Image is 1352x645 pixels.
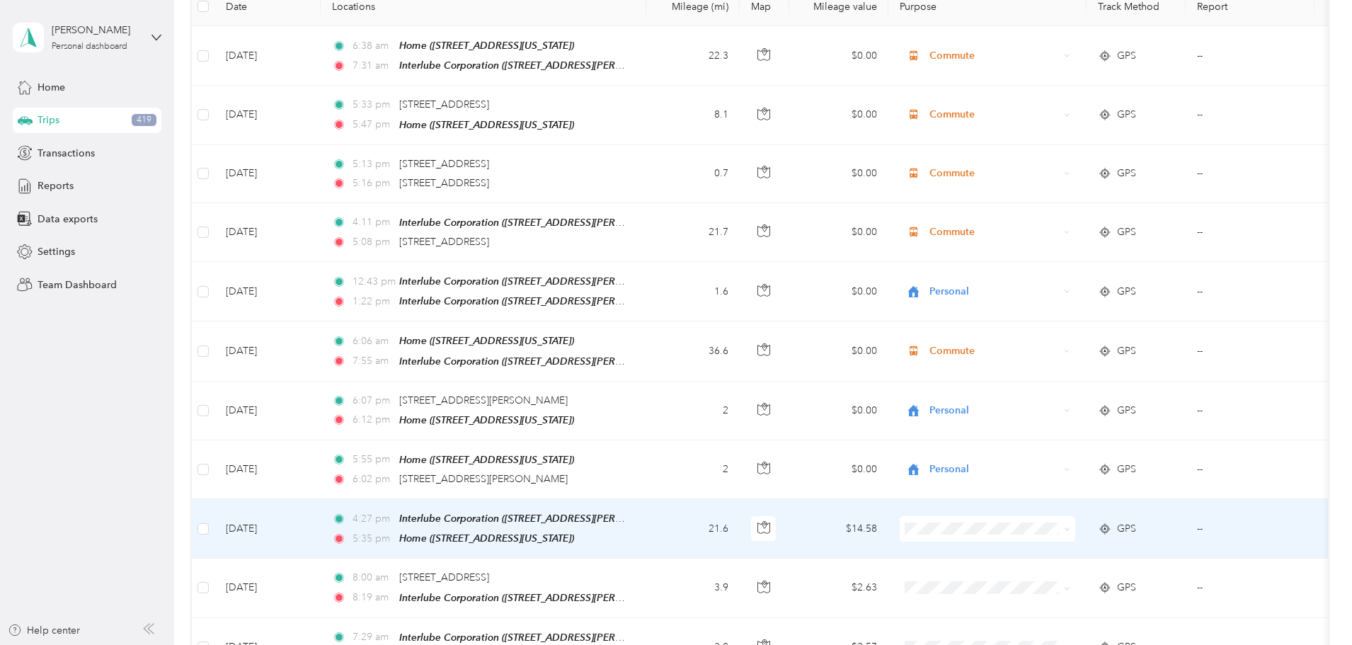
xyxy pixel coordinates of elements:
[353,38,393,54] span: 6:38 am
[646,321,740,381] td: 36.6
[214,86,321,144] td: [DATE]
[353,294,393,309] span: 1:22 pm
[399,217,726,229] span: Interlube Corporation ([STREET_ADDRESS][PERSON_NAME][US_STATE])
[399,394,568,406] span: [STREET_ADDRESS][PERSON_NAME]
[214,203,321,262] td: [DATE]
[38,244,75,259] span: Settings
[1186,145,1314,203] td: --
[38,178,74,193] span: Reports
[353,531,393,547] span: 5:35 pm
[1117,580,1136,595] span: GPS
[929,403,1059,418] span: Personal
[353,511,393,527] span: 4:27 pm
[929,48,1059,64] span: Commute
[1117,284,1136,299] span: GPS
[1117,224,1136,240] span: GPS
[1117,107,1136,122] span: GPS
[1186,440,1314,499] td: --
[353,472,393,487] span: 6:02 pm
[1186,86,1314,144] td: --
[399,275,726,287] span: Interlube Corporation ([STREET_ADDRESS][PERSON_NAME][US_STATE])
[789,559,888,617] td: $2.63
[353,452,393,467] span: 5:55 pm
[789,86,888,144] td: $0.00
[214,145,321,203] td: [DATE]
[1273,566,1352,645] iframe: Everlance-gr Chat Button Frame
[353,176,393,191] span: 5:16 pm
[646,262,740,321] td: 1.6
[353,333,393,349] span: 6:06 am
[789,262,888,321] td: $0.00
[1117,462,1136,477] span: GPS
[399,513,726,525] span: Interlube Corporation ([STREET_ADDRESS][PERSON_NAME][US_STATE])
[399,355,726,367] span: Interlube Corporation ([STREET_ADDRESS][PERSON_NAME][US_STATE])
[399,295,726,307] span: Interlube Corporation ([STREET_ADDRESS][PERSON_NAME][US_STATE])
[353,156,393,172] span: 5:13 pm
[789,26,888,86] td: $0.00
[38,80,65,95] span: Home
[1117,403,1136,418] span: GPS
[214,26,321,86] td: [DATE]
[399,119,574,130] span: Home ([STREET_ADDRESS][US_STATE])
[38,146,95,161] span: Transactions
[399,59,726,72] span: Interlube Corporation ([STREET_ADDRESS][PERSON_NAME][US_STATE])
[214,382,321,440] td: [DATE]
[789,321,888,381] td: $0.00
[353,412,393,428] span: 6:12 pm
[789,203,888,262] td: $0.00
[1186,382,1314,440] td: --
[646,145,740,203] td: 0.7
[52,23,140,38] div: [PERSON_NAME]
[214,321,321,381] td: [DATE]
[353,58,393,74] span: 7:31 am
[38,113,59,127] span: Trips
[353,590,393,605] span: 8:19 am
[646,499,740,559] td: 21.6
[646,559,740,617] td: 3.9
[929,284,1059,299] span: Personal
[132,114,156,127] span: 419
[646,440,740,499] td: 2
[353,629,393,645] span: 7:29 am
[214,499,321,559] td: [DATE]
[38,212,98,227] span: Data exports
[353,117,393,132] span: 5:47 pm
[353,393,393,409] span: 6:07 pm
[929,224,1059,240] span: Commute
[214,440,321,499] td: [DATE]
[399,414,574,426] span: Home ([STREET_ADDRESS][US_STATE])
[1117,166,1136,181] span: GPS
[929,343,1059,359] span: Commute
[399,98,489,110] span: [STREET_ADDRESS]
[1186,559,1314,617] td: --
[789,440,888,499] td: $0.00
[399,236,489,248] span: [STREET_ADDRESS]
[399,158,489,170] span: [STREET_ADDRESS]
[646,86,740,144] td: 8.1
[399,473,568,485] span: [STREET_ADDRESS][PERSON_NAME]
[646,382,740,440] td: 2
[1186,499,1314,559] td: --
[929,107,1059,122] span: Commute
[1186,321,1314,381] td: --
[214,262,321,321] td: [DATE]
[353,570,393,586] span: 8:00 am
[1117,521,1136,537] span: GPS
[353,97,393,113] span: 5:33 pm
[399,40,574,51] span: Home ([STREET_ADDRESS][US_STATE])
[52,42,127,51] div: Personal dashboard
[1186,203,1314,262] td: --
[353,274,393,290] span: 12:43 pm
[399,177,489,189] span: [STREET_ADDRESS]
[38,278,117,292] span: Team Dashboard
[353,353,393,369] span: 7:55 am
[1117,48,1136,64] span: GPS
[399,532,574,544] span: Home ([STREET_ADDRESS][US_STATE])
[929,462,1059,477] span: Personal
[646,26,740,86] td: 22.3
[789,382,888,440] td: $0.00
[399,592,726,604] span: Interlube Corporation ([STREET_ADDRESS][PERSON_NAME][US_STATE])
[1186,262,1314,321] td: --
[399,454,574,465] span: Home ([STREET_ADDRESS][US_STATE])
[789,145,888,203] td: $0.00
